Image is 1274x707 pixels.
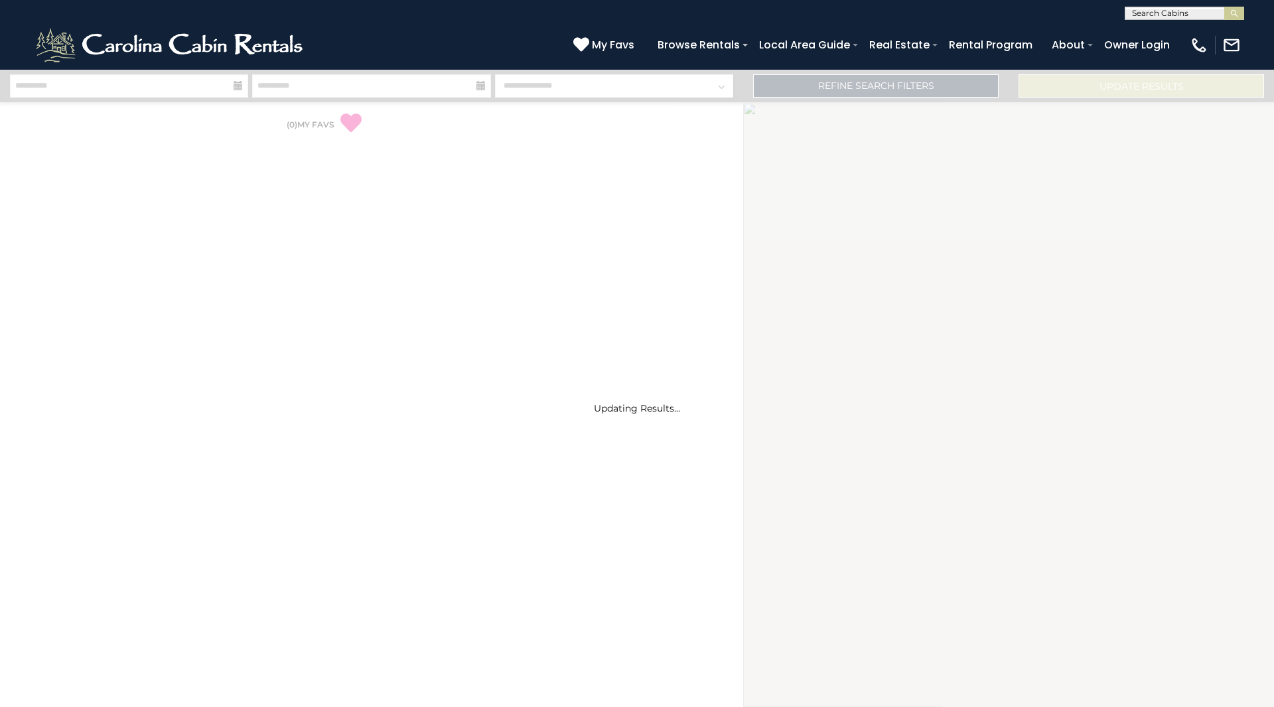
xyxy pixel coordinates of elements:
[863,33,936,56] a: Real Estate
[752,33,857,56] a: Local Area Guide
[33,25,309,65] img: White-1-2.png
[1190,36,1208,54] img: phone-regular-white.png
[651,33,746,56] a: Browse Rentals
[573,37,638,54] a: My Favs
[592,37,634,53] span: My Favs
[942,33,1039,56] a: Rental Program
[1097,33,1176,56] a: Owner Login
[1222,36,1241,54] img: mail-regular-white.png
[1045,33,1092,56] a: About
